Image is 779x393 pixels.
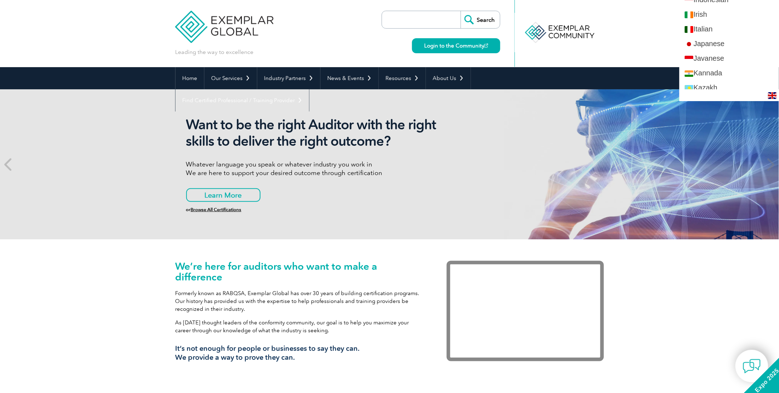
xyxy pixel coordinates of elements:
a: Browse All Certifications [191,207,242,212]
p: As [DATE] thought leaders of the conformity community, our goal is to help you maximize your care... [175,319,425,334]
a: Kazakh [679,80,779,95]
img: en [768,92,777,99]
img: it [685,26,694,33]
a: Learn More [186,188,261,202]
a: News & Events [321,67,378,89]
h2: Want to be the right Auditor with the right skills to deliver the right outcome? [186,116,454,149]
a: Home [175,67,204,89]
h6: or [186,207,454,212]
p: Whatever language you speak or whatever industry you work in We are here to support your desired ... [186,160,454,177]
p: Leading the way to excellence [175,48,253,56]
img: kk [685,85,694,92]
a: Resources [379,67,426,89]
img: kn [685,70,694,77]
a: Irish [679,7,779,22]
a: Login to the Community [412,38,500,53]
p: Formerly known as RABQSA, Exemplar Global has over 30 years of building certification programs. O... [175,289,425,313]
img: ga [685,11,694,18]
a: Japanese [679,36,779,51]
a: Italian [679,22,779,36]
a: Kannada [679,66,779,80]
a: Javanese [679,51,779,66]
a: Our Services [204,67,257,89]
img: contact-chat.png [743,357,761,375]
img: ja [685,41,694,48]
img: open_square.png [484,44,488,48]
input: Search [461,11,500,28]
a: About Us [426,67,471,89]
img: jw [685,56,694,63]
h1: We’re here for auditors who want to make a difference [175,261,425,282]
h3: It’s not enough for people or businesses to say they can. We provide a way to prove they can. [175,344,425,362]
iframe: Exemplar Global: Working together to make a difference [447,261,604,361]
a: Industry Partners [257,67,320,89]
a: Find Certified Professional / Training Provider [175,89,309,111]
